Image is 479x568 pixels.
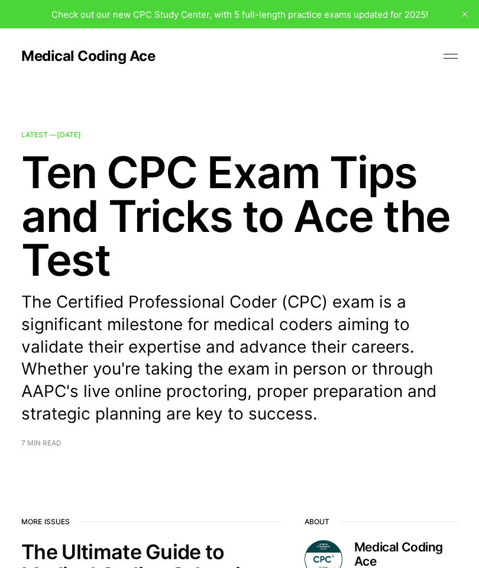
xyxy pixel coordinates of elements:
[283,510,479,568] iframe: portal-trigger
[21,49,155,63] a: Medical Coding Ace
[455,5,474,24] button: close
[21,130,81,139] span: Latest —
[21,150,458,282] h2: Ten CPC Exam Tips and Tricks to Ace the Test
[21,440,62,447] span: 7 min read
[51,9,428,20] span: Check out our new CPC Study Center, with 5 full-length practice exams updated for 2025!
[21,291,458,425] p: The Certified Professional Coder (CPC) exam is a significant milestone for medical coders aiming ...
[57,130,81,139] time: [DATE]
[21,518,281,526] h2: More issues
[21,131,458,447] a: Latest —[DATE] Ten CPC Exam Tips and Tricks to Ace the Test The Certified Professional Coder (CPC...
